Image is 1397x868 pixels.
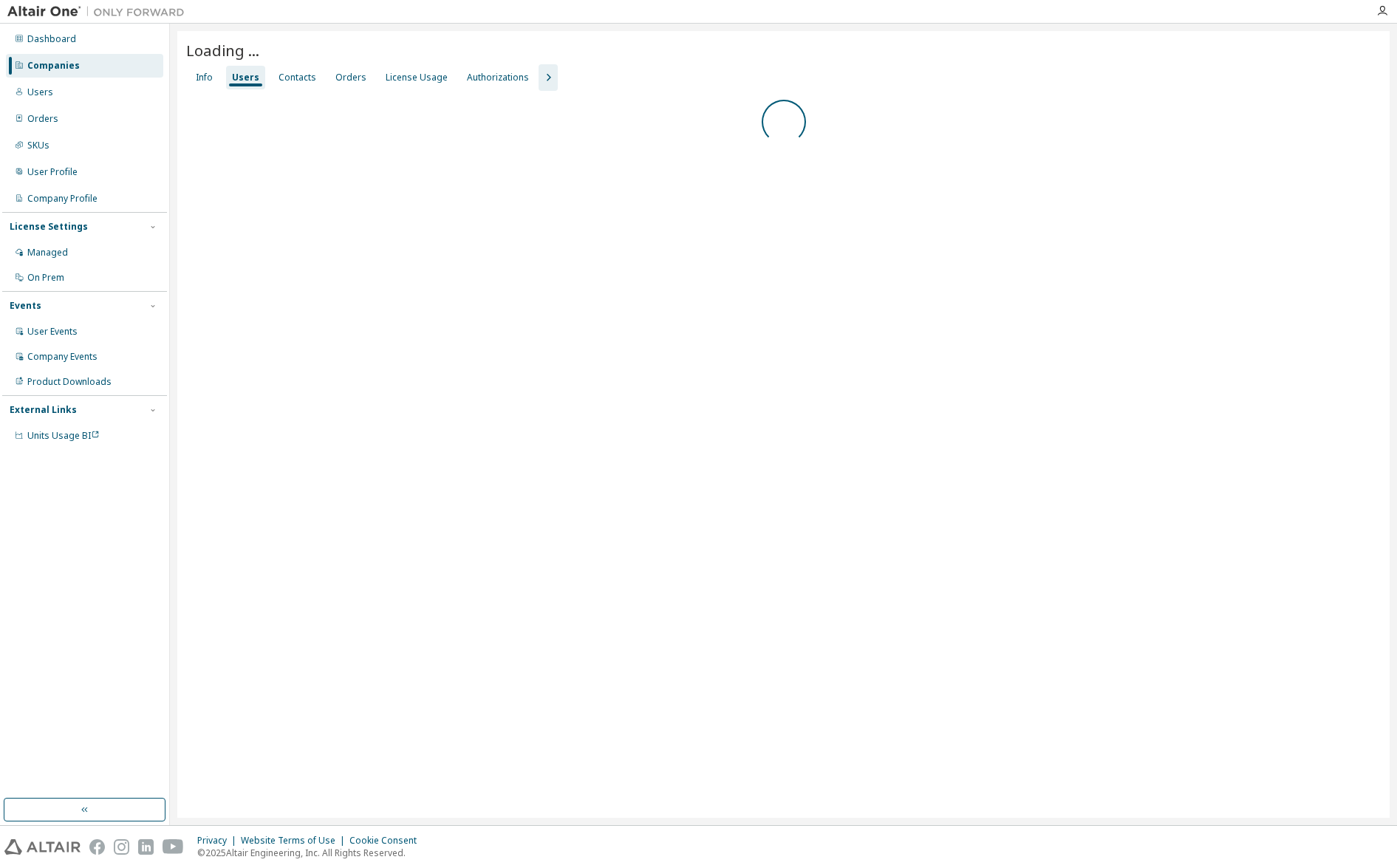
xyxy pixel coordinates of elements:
div: User Events [27,326,78,338]
div: External Links [10,404,77,416]
div: User Profile [27,166,78,178]
div: Company Profile [27,193,98,205]
img: Altair One [7,4,192,19]
span: Units Usage BI [27,429,100,442]
div: Users [232,72,259,83]
div: Company Events [27,351,98,363]
div: Orders [335,72,366,83]
div: Dashboard [27,33,76,45]
div: On Prem [27,272,64,284]
div: Cookie Consent [349,835,426,847]
div: Product Downloads [27,376,112,388]
span: Loading ... [186,40,259,61]
p: © 2025 Altair Engineering, Inc. All Rights Reserved. [197,847,426,859]
div: Orders [27,113,58,125]
img: altair_logo.svg [4,839,81,855]
div: License Settings [10,221,88,233]
img: instagram.svg [114,839,129,855]
div: SKUs [27,140,49,151]
div: Companies [27,60,80,72]
div: Privacy [197,835,241,847]
div: Info [196,72,213,83]
div: Users [27,86,53,98]
div: Managed [27,247,68,259]
img: linkedin.svg [138,839,154,855]
div: Website Terms of Use [241,835,349,847]
div: License Usage [386,72,448,83]
div: Authorizations [467,72,529,83]
img: youtube.svg [163,839,184,855]
img: facebook.svg [89,839,105,855]
div: Events [10,300,41,312]
div: Contacts [279,72,316,83]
